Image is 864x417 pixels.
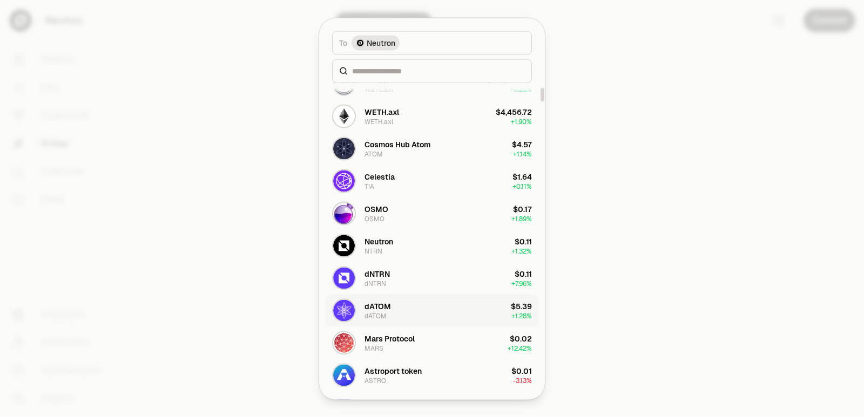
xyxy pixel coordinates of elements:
[364,106,399,117] div: WETH.axl
[364,171,395,182] div: Celestia
[511,117,532,126] span: + 1.90%
[326,359,538,391] button: ASTRO LogoAstroport tokenASTRO$0.01-3.13%
[364,139,430,149] div: Cosmos Hub Atom
[333,170,355,192] img: TIA Logo
[333,364,355,386] img: ASTRO Logo
[512,182,532,190] span: + 0.11%
[511,365,532,376] div: $0.01
[326,262,538,294] button: dNTRN LogodNTRNdNTRN$0.11+7.96%
[367,37,395,48] span: Neutron
[364,214,384,223] div: OSMO
[515,236,532,247] div: $0.11
[333,73,355,94] img: WBTC.axl Logo
[508,344,532,352] span: + 12.42%
[496,106,532,117] div: $4,456.72
[333,138,355,159] img: ATOM Logo
[333,235,355,256] img: NTRN Logo
[333,267,355,289] img: dNTRN Logo
[326,165,538,197] button: TIA LogoCelestiaTIA$1.64+0.11%
[364,376,386,385] div: ASTRO
[326,326,538,359] button: MARS LogoMars ProtocolMARS$0.02+12.42%
[332,31,532,54] button: ToNeutron LogoNeutron
[364,344,383,352] div: MARS
[511,247,532,255] span: + 1.32%
[511,300,532,311] div: $5.39
[515,268,532,279] div: $0.11
[510,85,532,93] span: + 0.23%
[333,299,355,321] img: dATOM Logo
[326,100,538,132] button: WETH.axl LogoWETH.axlWETH.axl$4,456.72+1.90%
[511,214,532,223] span: + 1.89%
[513,376,532,385] span: -3.13%
[364,300,391,311] div: dATOM
[364,279,386,288] div: dNTRN
[333,332,355,353] img: MARS Logo
[326,294,538,326] button: dATOM LogodATOMdATOM$5.39+1.28%
[364,203,388,214] div: OSMO
[364,398,381,408] div: dTIA
[364,247,382,255] div: NTRN
[364,149,383,158] div: ATOM
[364,236,393,247] div: Neutron
[339,37,347,48] span: To
[364,85,393,93] div: WBTC.axl
[511,279,532,288] span: + 7.96%
[326,229,538,262] button: NTRN LogoNeutronNTRN$0.11+1.32%
[510,333,532,344] div: $0.02
[513,203,532,214] div: $0.17
[364,333,415,344] div: Mars Protocol
[364,182,374,190] div: TIA
[513,149,532,158] span: + 1.14%
[364,117,393,126] div: WETH.axl
[364,365,422,376] div: Astroport token
[364,268,390,279] div: dNTRN
[333,105,355,127] img: WETH.axl Logo
[511,311,532,320] span: + 1.28%
[364,311,387,320] div: dATOM
[326,67,538,100] button: WBTC.axl LogoWrapped BitcoinWBTC.axl$108,894.99+0.23%
[357,39,363,46] img: Neutron Logo
[512,398,532,408] div: $1.60
[326,197,538,229] button: OSMO LogoOSMOOSMO$0.17+1.89%
[333,202,355,224] img: OSMO Logo
[326,132,538,165] button: ATOM LogoCosmos Hub AtomATOM$4.57+1.14%
[512,171,532,182] div: $1.64
[512,139,532,149] div: $4.57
